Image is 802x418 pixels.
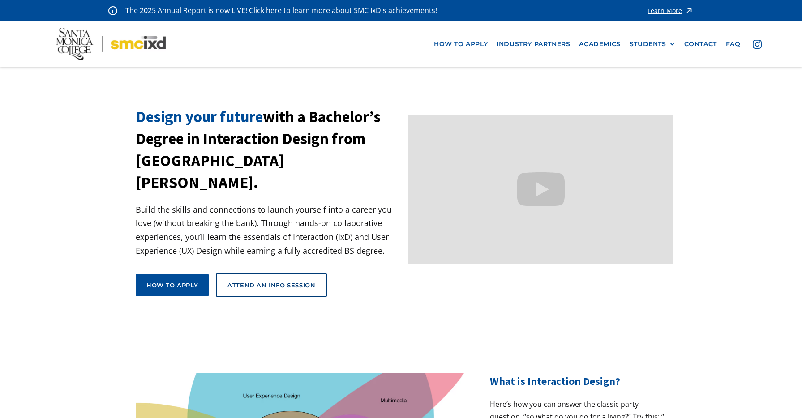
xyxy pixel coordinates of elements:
[630,40,666,48] div: STUDENTS
[648,8,682,14] div: Learn More
[429,36,492,52] a: how to apply
[630,40,675,48] div: STUDENTS
[136,203,401,257] p: Build the skills and connections to launch yourself into a career you love (without breaking the ...
[216,273,327,297] a: Attend an Info Session
[685,4,694,17] img: icon - arrow - alert
[490,373,666,389] h2: What is Interaction Design?
[753,40,762,49] img: icon - instagram
[136,274,209,296] a: How to apply
[408,115,674,264] iframe: Design your future with a Bachelor's Degree in Interaction Design from Santa Monica College
[680,36,721,52] a: contact
[492,36,575,52] a: industry partners
[721,36,745,52] a: faq
[575,36,625,52] a: Academics
[56,28,165,60] img: Santa Monica College - SMC IxD logo
[136,106,401,194] h1: with a Bachelor’s Degree in Interaction Design from [GEOGRAPHIC_DATA][PERSON_NAME].
[227,281,315,289] div: Attend an Info Session
[648,4,694,17] a: Learn More
[146,281,198,289] div: How to apply
[125,4,438,17] p: The 2025 Annual Report is now LIVE! Click here to learn more about SMC IxD's achievements!
[108,6,117,15] img: icon - information - alert
[136,107,263,127] span: Design your future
